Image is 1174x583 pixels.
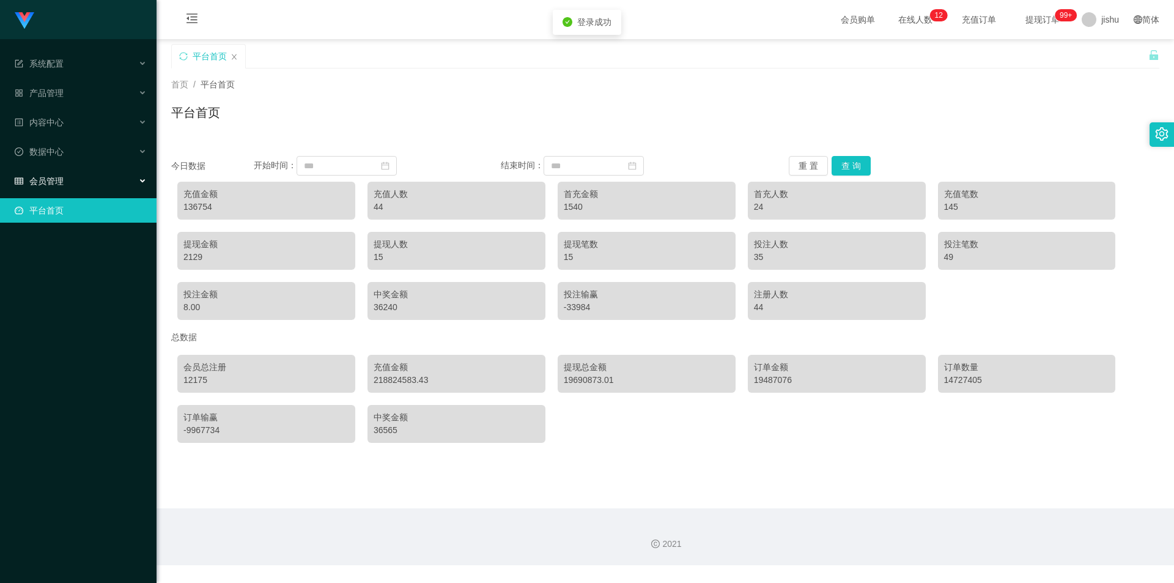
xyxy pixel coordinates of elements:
span: 平台首页 [201,80,235,89]
div: 2129 [183,251,349,264]
span: 在线人数 [892,15,939,24]
div: 投注金额 [183,288,349,301]
p: 1 [935,9,939,21]
div: 首充金额 [564,188,729,201]
a: 图标: dashboard平台首页 [15,198,147,223]
div: 14727405 [944,374,1110,387]
span: / [193,80,196,89]
span: 系统配置 [15,59,64,69]
img: logo.9652507e.png [15,12,34,29]
div: 提现人数 [374,238,539,251]
span: 数据中心 [15,147,64,157]
div: 总数据 [171,326,1159,349]
i: 图标: appstore-o [15,89,23,97]
div: 15 [564,251,729,264]
div: 提现笔数 [564,238,729,251]
div: 充值笔数 [944,188,1110,201]
div: 订单金额 [754,361,920,374]
span: 开始时间： [254,160,297,170]
div: 12175 [183,374,349,387]
i: 图标: calendar [381,162,389,170]
i: 图标: profile [15,118,23,127]
div: 会员总注册 [183,361,349,374]
div: 24 [754,201,920,214]
div: 中奖金额 [374,411,539,424]
i: 图标: menu-fold [171,1,213,40]
i: 图标: table [15,177,23,185]
span: 提现订单 [1019,15,1066,24]
i: icon: check-circle [563,17,572,27]
div: 8.00 [183,301,349,314]
div: 19487076 [754,374,920,387]
div: 充值人数 [374,188,539,201]
div: -9967734 [183,424,349,437]
div: 145 [944,201,1110,214]
div: 36240 [374,301,539,314]
span: 充值订单 [956,15,1002,24]
i: 图标: sync [179,52,188,61]
div: 充值金额 [183,188,349,201]
div: 投注人数 [754,238,920,251]
div: 136754 [183,201,349,214]
div: 2021 [166,538,1164,551]
i: 图标: form [15,59,23,68]
div: 218824583.43 [374,374,539,387]
span: 结束时间： [501,160,544,170]
h1: 平台首页 [171,103,220,122]
div: 44 [374,201,539,214]
span: 登录成功 [577,17,611,27]
i: 图标: copyright [651,540,660,548]
i: 图标: unlock [1148,50,1159,61]
button: 重 置 [789,156,828,176]
sup: 12 [930,9,948,21]
button: 查 询 [832,156,871,176]
i: 图标: check-circle-o [15,147,23,156]
div: 投注输赢 [564,288,729,301]
div: 首充人数 [754,188,920,201]
i: 图标: calendar [628,162,637,170]
div: 提现总金额 [564,361,729,374]
span: 会员管理 [15,176,64,186]
div: -33984 [564,301,729,314]
div: 44 [754,301,920,314]
i: 图标: close [231,53,238,61]
div: 36565 [374,424,539,437]
div: 投注笔数 [944,238,1110,251]
div: 订单输赢 [183,411,349,424]
span: 产品管理 [15,88,64,98]
div: 提现金额 [183,238,349,251]
span: 首页 [171,80,188,89]
div: 今日数据 [171,160,254,173]
sup: 1173 [1055,9,1077,21]
div: 订单数量 [944,361,1110,374]
p: 2 [939,9,943,21]
div: 充值金额 [374,361,539,374]
span: 内容中心 [15,117,64,127]
div: 注册人数 [754,288,920,301]
div: 1540 [564,201,729,214]
div: 15 [374,251,539,264]
div: 平台首页 [193,45,227,68]
div: 19690873.01 [564,374,729,387]
div: 中奖金额 [374,288,539,301]
div: 49 [944,251,1110,264]
i: 图标: setting [1155,127,1168,141]
i: 图标: global [1134,15,1142,24]
div: 35 [754,251,920,264]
